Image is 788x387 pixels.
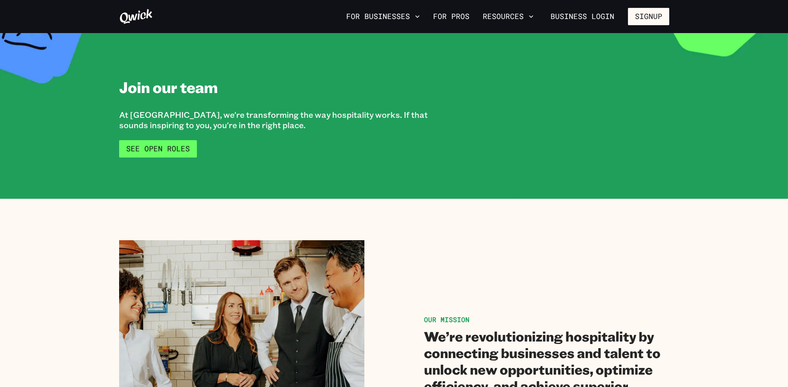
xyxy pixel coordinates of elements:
p: At [GEOGRAPHIC_DATA], we're transforming the way hospitality works. If that sounds inspiring to y... [119,110,449,130]
a: See Open Roles [119,140,197,158]
button: Signup [628,8,669,25]
button: For Businesses [343,10,423,24]
h1: Join our team [119,78,218,96]
a: Business Login [544,8,621,25]
button: Resources [479,10,537,24]
span: OUR MISSION [424,315,469,324]
a: For Pros [430,10,473,24]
